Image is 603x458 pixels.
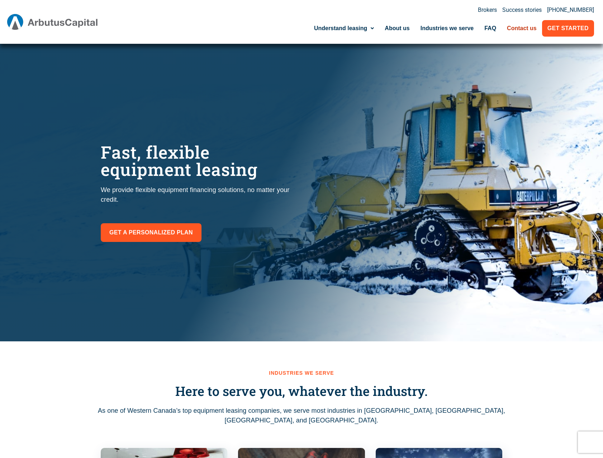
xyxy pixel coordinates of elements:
h2: Industries we serve [97,370,506,376]
p: We provide flexible equipment financing solutions, no matter your credit. [101,185,294,205]
a: Success stories [502,7,542,13]
h1: Fast, flexible equipment leasing​ [101,144,294,178]
a: FAQ [479,20,502,37]
a: Get a personalized plan [101,223,201,242]
h3: Here to serve you, whatever the industry. [97,383,506,399]
a: Get Started [542,20,594,37]
a: [PHONE_NUMBER] [547,7,594,13]
a: Understand leasing [309,20,379,37]
a: Brokers [478,7,497,13]
a: About us [379,20,415,37]
a: Industries we serve [415,20,479,37]
a: Contact us [502,20,542,37]
p: As one of Western Canada’s top equipment leasing companies, we serve most industries in [GEOGRAPH... [97,406,506,425]
span: Get a personalized plan [109,228,193,238]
